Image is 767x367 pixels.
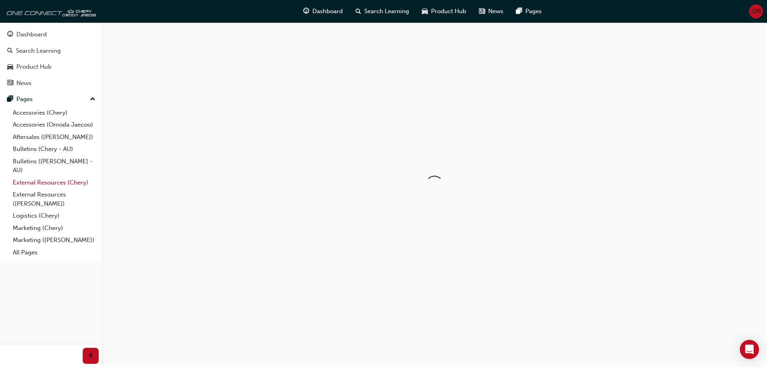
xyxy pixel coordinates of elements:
[7,63,13,71] span: car-icon
[16,30,47,39] div: Dashboard
[751,7,761,16] span: GM
[4,3,96,19] img: oneconnect
[7,96,13,103] span: pages-icon
[479,6,485,16] span: news-icon
[3,92,99,107] button: Pages
[740,340,759,359] div: Open Intercom Messenger
[473,3,510,20] a: news-iconNews
[312,7,343,16] span: Dashboard
[10,155,99,177] a: Bulletins ([PERSON_NAME] - AU)
[488,7,503,16] span: News
[3,27,99,42] a: Dashboard
[7,80,13,87] span: news-icon
[16,79,32,88] div: News
[356,6,361,16] span: search-icon
[431,7,466,16] span: Product Hub
[10,234,99,246] a: Marketing ([PERSON_NAME])
[10,188,99,210] a: External Resources ([PERSON_NAME])
[10,222,99,234] a: Marketing (Chery)
[10,119,99,131] a: Accessories (Omoda Jaecoo)
[516,6,522,16] span: pages-icon
[422,6,428,16] span: car-icon
[3,44,99,58] a: Search Learning
[3,26,99,92] button: DashboardSearch LearningProduct HubNews
[10,210,99,222] a: Logistics (Chery)
[525,7,542,16] span: Pages
[16,95,33,104] div: Pages
[349,3,415,20] a: search-iconSearch Learning
[16,62,52,71] div: Product Hub
[10,143,99,155] a: Bulletins (Chery - AU)
[7,31,13,38] span: guage-icon
[7,48,13,55] span: search-icon
[510,3,548,20] a: pages-iconPages
[3,76,99,91] a: News
[10,107,99,119] a: Accessories (Chery)
[90,94,95,105] span: up-icon
[88,351,94,361] span: prev-icon
[10,177,99,189] a: External Resources (Chery)
[364,7,409,16] span: Search Learning
[749,4,763,18] button: GM
[303,6,309,16] span: guage-icon
[415,3,473,20] a: car-iconProduct Hub
[10,246,99,259] a: All Pages
[297,3,349,20] a: guage-iconDashboard
[3,60,99,74] a: Product Hub
[16,46,61,56] div: Search Learning
[10,131,99,143] a: Aftersales ([PERSON_NAME])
